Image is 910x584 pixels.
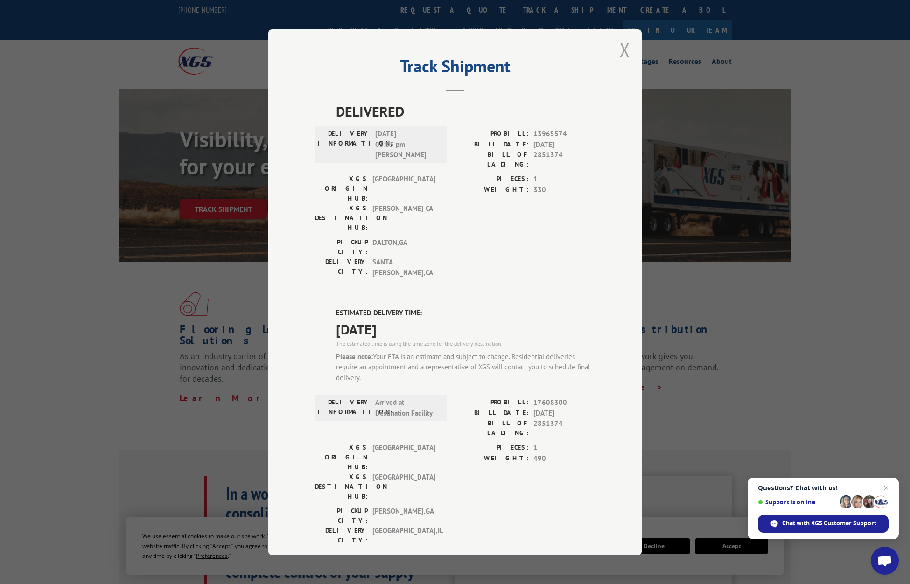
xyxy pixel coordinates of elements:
[533,443,595,453] span: 1
[372,237,435,257] span: DALTON , GA
[871,547,899,575] div: Open chat
[336,339,595,348] div: The estimated time is using the time zone for the delivery destination.
[372,472,435,501] span: [GEOGRAPHIC_DATA]
[315,203,368,233] label: XGS DESTINATION HUB:
[315,472,368,501] label: XGS DESTINATION HUB:
[758,515,889,533] div: Chat with XGS Customer Support
[455,408,529,418] label: BILL DATE:
[372,526,435,545] span: [GEOGRAPHIC_DATA] , IL
[318,129,371,160] label: DELIVERY INFORMATION:
[336,308,595,319] label: ESTIMATED DELIVERY TIME:
[533,418,595,438] span: 2851374
[758,484,889,492] span: Questions? Chat with us!
[315,443,368,472] label: XGS ORIGIN HUB:
[315,174,368,203] label: XGS ORIGIN HUB:
[758,499,836,506] span: Support is online
[372,203,435,233] span: [PERSON_NAME] CA
[455,174,529,185] label: PIECES:
[455,443,529,453] label: PIECES:
[533,139,595,150] span: [DATE]
[455,150,529,169] label: BILL OF LADING:
[455,397,529,408] label: PROBILL:
[372,174,435,203] span: [GEOGRAPHIC_DATA]
[315,506,368,526] label: PICKUP CITY:
[336,352,373,361] strong: Please note:
[315,526,368,545] label: DELIVERY CITY:
[455,453,529,464] label: WEIGHT:
[533,397,595,408] span: 17608300
[533,184,595,195] span: 330
[881,482,892,494] span: Close chat
[315,60,595,77] h2: Track Shipment
[533,453,595,464] span: 490
[455,129,529,139] label: PROBILL:
[782,519,876,528] span: Chat with XGS Customer Support
[375,397,438,418] span: Arrived at Destination Facility
[375,129,438,160] span: [DATE] 03:35 pm [PERSON_NAME]
[533,129,595,139] span: 13965574
[372,506,435,526] span: [PERSON_NAME] , GA
[315,237,368,257] label: PICKUP CITY:
[336,101,595,122] span: DELIVERED
[455,418,529,438] label: BILL OF LADING:
[315,257,368,278] label: DELIVERY CITY:
[533,174,595,185] span: 1
[533,408,595,418] span: [DATE]
[533,150,595,169] span: 2851374
[336,351,595,383] div: Your ETA is an estimate and subject to change. Residential deliveries require an appointment and ...
[455,139,529,150] label: BILL DATE:
[372,257,435,278] span: SANTA [PERSON_NAME] , CA
[336,318,595,339] span: [DATE]
[372,443,435,472] span: [GEOGRAPHIC_DATA]
[455,184,529,195] label: WEIGHT:
[318,397,371,418] label: DELIVERY INFORMATION:
[620,37,630,62] button: Close modal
